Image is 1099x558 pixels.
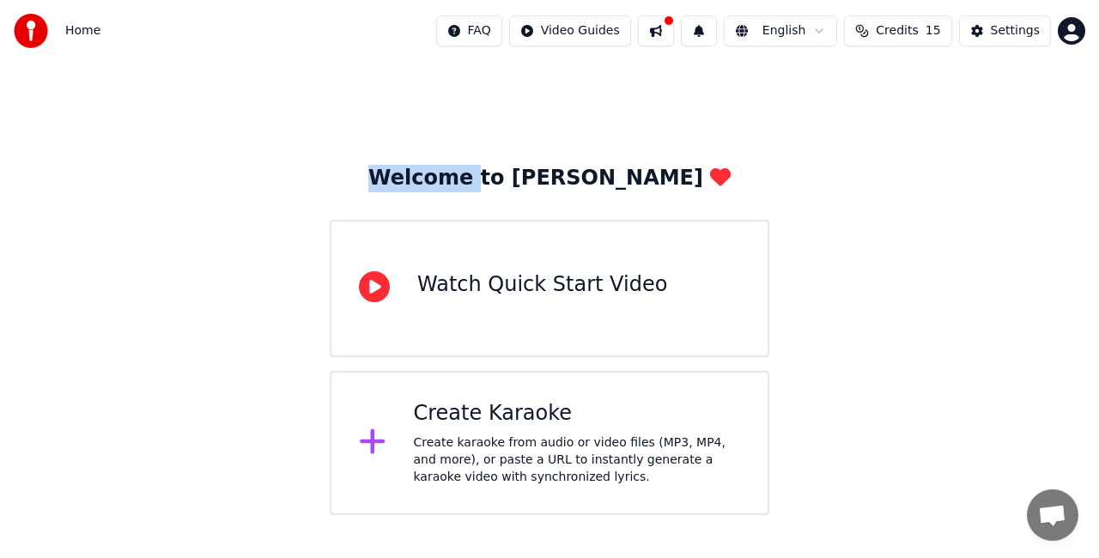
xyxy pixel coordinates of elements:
[844,15,951,46] button: Credits15
[414,400,741,428] div: Create Karaoke
[876,22,918,39] span: Credits
[959,15,1051,46] button: Settings
[509,15,631,46] button: Video Guides
[414,434,741,486] div: Create karaoke from audio or video files (MP3, MP4, and more), or paste a URL to instantly genera...
[368,165,731,192] div: Welcome to [PERSON_NAME]
[417,271,667,299] div: Watch Quick Start Video
[1027,489,1078,541] div: チャットを開く
[991,22,1040,39] div: Settings
[65,22,100,39] nav: breadcrumb
[926,22,941,39] span: 15
[65,22,100,39] span: Home
[436,15,502,46] button: FAQ
[14,14,48,48] img: youka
